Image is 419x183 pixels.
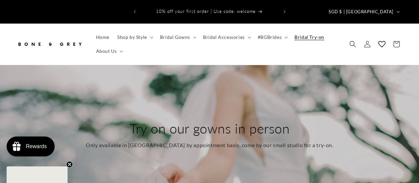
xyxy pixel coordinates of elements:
img: Bone and Grey Bridal [17,37,83,51]
div: Close teaser [7,166,68,183]
span: Shop by Style [117,34,147,40]
summary: Shop by Style [113,30,156,44]
a: Bridal Try-on [290,30,328,44]
span: Bridal Gowns [160,34,190,40]
summary: Bridal Accessories [199,30,254,44]
span: About Us [96,48,117,54]
span: 10% off your first order | Use code: welcome [156,9,256,14]
span: #BGBrides [258,34,282,40]
div: Rewards [26,143,47,149]
button: Next announcement [277,5,292,18]
a: Bone and Grey Bridal [14,34,85,54]
button: Close teaser [66,161,73,168]
summary: Bridal Gowns [156,30,199,44]
button: SGD $ | [GEOGRAPHIC_DATA] [325,5,402,18]
p: Only available in [GEOGRAPHIC_DATA] by appointment basis, come by our small studio for a try-on. [86,140,334,150]
summary: #BGBrides [254,30,290,44]
span: Bridal Accessories [203,34,245,40]
summary: Search [345,37,360,51]
summary: About Us [92,44,126,58]
span: SGD $ | [GEOGRAPHIC_DATA] [329,9,393,15]
button: Previous announcement [128,5,142,18]
span: Home [96,34,109,40]
h2: Try on our gowns in person [86,120,334,137]
a: Home [92,30,113,44]
span: Bridal Try-on [294,34,324,40]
